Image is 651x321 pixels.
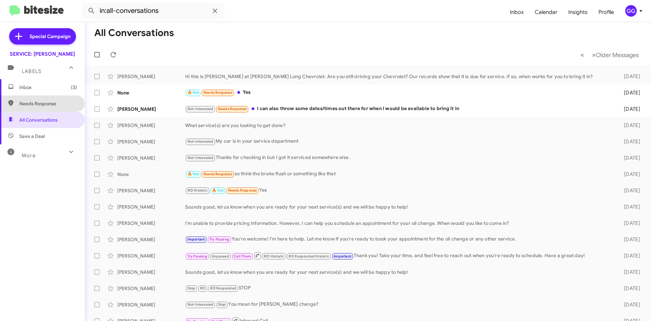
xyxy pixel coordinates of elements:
div: [DATE] [613,138,646,145]
span: Needs Response [228,188,257,193]
div: SERVICE: [PERSON_NAME] [10,51,75,57]
span: Needs Response [19,100,77,107]
div: so think the brake flush or something like that [185,170,613,178]
div: [DATE] [613,285,646,292]
span: 🔥 Hot [188,172,199,176]
span: Needs Response [203,90,232,95]
div: [PERSON_NAME] [117,252,185,259]
div: [DATE] [613,301,646,308]
h1: All Conversations [94,28,174,38]
div: My car is in your service department [185,138,613,145]
div: [DATE] [613,252,646,259]
div: [PERSON_NAME] [117,122,185,129]
div: I'm unable to provide pricing information. However, I can help you schedule an appointment for yo... [185,220,613,227]
span: Save a Deal [19,133,45,140]
span: More [22,153,36,159]
div: STOP [185,284,613,292]
span: Important [188,237,205,242]
span: RO Historic [264,254,284,258]
div: [DATE] [613,73,646,80]
div: [DATE] [613,220,646,227]
span: 🔥 Hot [188,90,199,95]
span: RO [200,286,205,290]
div: [PERSON_NAME] [117,301,185,308]
span: Not-Interested [188,107,214,111]
div: [PERSON_NAME] [117,187,185,194]
span: Not-Interested [188,156,214,160]
div: [DATE] [613,171,646,178]
span: 🔥 Hot [212,188,223,193]
div: [PERSON_NAME] [117,203,185,210]
a: Calendar [529,2,563,22]
div: Yes [185,89,613,96]
span: Inbox [19,84,77,91]
div: [PERSON_NAME] [117,155,185,161]
div: None [117,171,185,178]
button: GG [619,5,644,17]
span: Try Pausing [188,254,207,258]
div: Thanks for checking in but I got it serviced somewhere else . [185,154,613,162]
button: Previous [576,48,588,62]
div: None [117,89,185,96]
span: (3) [71,84,77,91]
span: Needs Response [218,107,247,111]
span: Stop [188,286,196,290]
div: [PERSON_NAME] [117,138,185,145]
span: Call Them [234,254,251,258]
span: RO Responded Historic [289,254,329,258]
div: [DATE] [613,187,646,194]
div: [PERSON_NAME] [117,236,185,243]
div: I can also throw some dates/times out there for when I would be available to bring it in [185,105,613,113]
span: Stop [218,302,226,307]
a: Insights [563,2,593,22]
div: What service(s) are you looking to get done? [185,122,613,129]
div: You're welcome! I'm here to help. Let me know if you're ready to book your appointment for the oi... [185,235,613,243]
span: Older Messages [596,51,639,59]
div: [DATE] [613,106,646,112]
div: [PERSON_NAME] [117,106,185,112]
div: [PERSON_NAME] [117,285,185,292]
div: Sounds good, let us know when you are ready for your next service(s) and we will be happy to help! [185,203,613,210]
span: Not-Interested [188,302,214,307]
div: You mean for [PERSON_NAME] change? [185,301,613,308]
span: Special Campaign [29,33,71,40]
div: [PERSON_NAME] [117,220,185,227]
div: Yes [185,186,613,194]
div: [DATE] [613,236,646,243]
span: Needs Response [203,172,232,176]
span: Not-Interested [188,139,214,144]
div: [DATE] [613,269,646,275]
button: Next [588,48,643,62]
div: [DATE] [613,155,646,161]
span: RO Responded [210,286,236,290]
span: Important [334,254,351,258]
a: Profile [593,2,619,22]
span: » [592,51,596,59]
div: Hi this is [PERSON_NAME] at [PERSON_NAME] Long Chevrolet. Are you still driving your Chevrolet? O... [185,73,613,80]
a: Special Campaign [9,28,76,44]
nav: Page navigation example [577,48,643,62]
div: [DATE] [613,122,646,129]
div: [PERSON_NAME] [117,269,185,275]
span: Unpaused [212,254,229,258]
span: « [580,51,584,59]
div: [DATE] [613,89,646,96]
input: Search [82,3,224,19]
div: Thank you! Take your time, and feel free to reach out when you're ready to schedule. Have a great... [185,251,613,260]
div: GG [625,5,637,17]
div: Sounds good, let us know when you are ready for your next service(s) and we will be happy to help! [185,269,613,275]
div: [PERSON_NAME] [117,73,185,80]
a: Inbox [505,2,529,22]
span: RO Historic [188,188,208,193]
div: [DATE] [613,203,646,210]
span: Labels [22,68,41,74]
span: Try Pausing [210,237,229,242]
span: All Conversations [19,117,58,123]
